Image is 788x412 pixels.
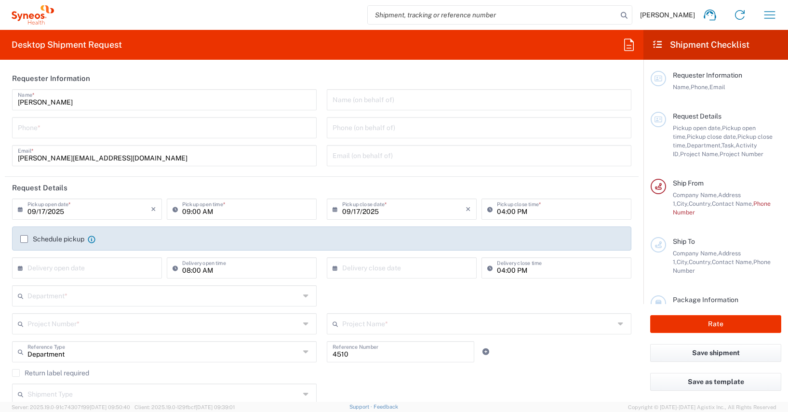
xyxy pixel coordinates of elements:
[673,179,704,187] span: Ship From
[640,11,695,19] span: [PERSON_NAME]
[12,74,90,83] h2: Requester Information
[673,124,722,132] span: Pickup open date,
[479,345,493,359] a: Add Reference
[691,83,709,91] span: Phone,
[687,133,737,140] span: Pickup close date,
[628,403,776,412] span: Copyright © [DATE]-[DATE] Agistix Inc., All Rights Reserved
[90,404,130,410] span: [DATE] 09:50:40
[368,6,617,24] input: Shipment, tracking or reference number
[652,39,749,51] h2: Shipment Checklist
[349,404,374,410] a: Support
[687,142,721,149] span: Department,
[196,404,235,410] span: [DATE] 09:39:01
[12,404,130,410] span: Server: 2025.19.0-91c74307f99
[650,344,781,362] button: Save shipment
[720,150,763,158] span: Project Number
[673,296,738,304] span: Package Information
[374,404,398,410] a: Feedback
[673,83,691,91] span: Name,
[12,39,122,51] h2: Desktop Shipment Request
[689,200,712,207] span: Country,
[712,200,753,207] span: Contact Name,
[709,83,725,91] span: Email
[689,258,712,266] span: Country,
[673,191,718,199] span: Company Name,
[680,150,720,158] span: Project Name,
[677,258,689,266] span: City,
[712,258,753,266] span: Contact Name,
[650,315,781,333] button: Rate
[466,201,471,217] i: ×
[673,238,695,245] span: Ship To
[721,142,735,149] span: Task,
[151,201,156,217] i: ×
[673,71,742,79] span: Requester Information
[134,404,235,410] span: Client: 2025.19.0-129fbcf
[20,235,84,243] label: Schedule pickup
[650,373,781,391] button: Save as template
[673,112,721,120] span: Request Details
[673,250,718,257] span: Company Name,
[12,369,89,377] label: Return label required
[12,183,67,193] h2: Request Details
[677,200,689,207] span: City,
